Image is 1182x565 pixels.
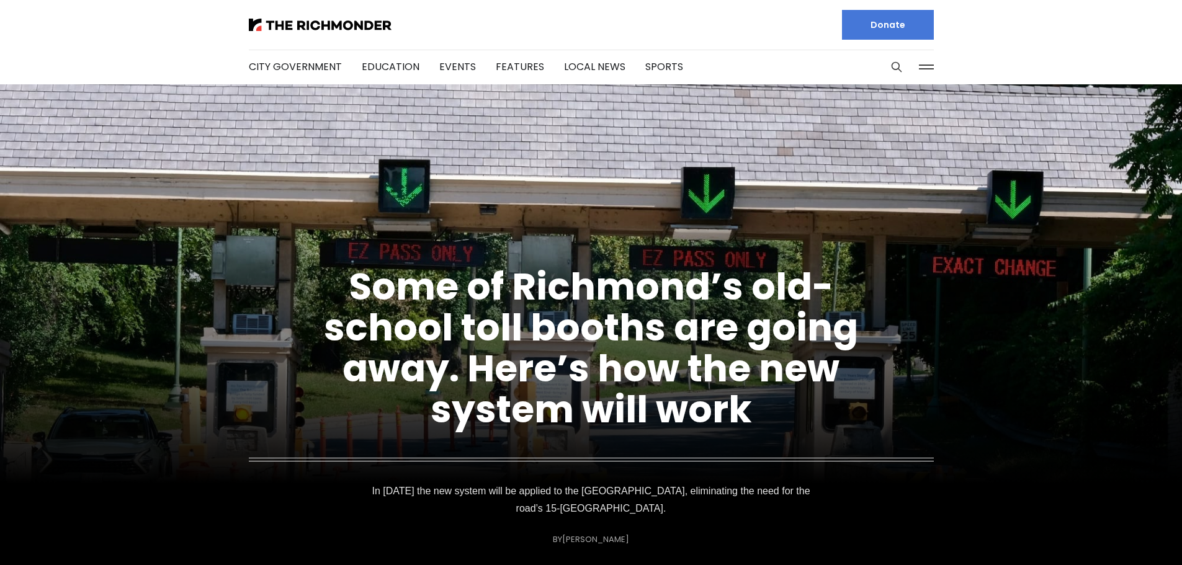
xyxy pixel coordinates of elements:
a: Features [496,60,544,74]
a: Events [439,60,476,74]
a: Donate [842,10,934,40]
img: The Richmonder [249,19,392,31]
a: Some of Richmond’s old-school toll booths are going away. Here’s how the new system will work [324,260,858,435]
a: Education [362,60,419,74]
a: [PERSON_NAME] [562,533,629,545]
div: By [553,535,629,544]
a: Sports [645,60,683,74]
p: In [DATE] the new system will be applied to the [GEOGRAPHIC_DATA], eliminating the need for the r... [370,483,812,517]
a: Local News [564,60,625,74]
a: City Government [249,60,342,74]
button: Search this site [887,58,906,76]
iframe: portal-trigger [1077,504,1182,565]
